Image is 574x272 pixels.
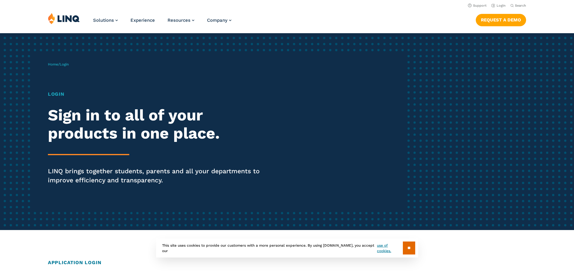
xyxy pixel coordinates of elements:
span: Resources [168,18,190,23]
nav: Primary Navigation [93,13,231,33]
h2: Sign in to all of your products in one place. [48,106,269,142]
span: Company [207,18,227,23]
a: Resources [168,18,194,23]
a: Request a Demo [476,14,526,26]
a: Solutions [93,18,118,23]
a: Experience [130,18,155,23]
button: Open Search Bar [510,3,526,8]
a: Support [468,4,487,8]
a: use of cookies. [377,243,403,254]
span: / [48,62,69,66]
span: Login [60,62,69,66]
span: Solutions [93,18,114,23]
h1: Login [48,91,269,98]
span: Search [515,4,526,8]
a: Login [491,4,506,8]
nav: Button Navigation [476,13,526,26]
a: Home [48,62,58,66]
div: This site uses cookies to provide our customers with a more personal experience. By using [DOMAIN... [156,238,418,258]
p: LINQ brings together students, parents and all your departments to improve efficiency and transpa... [48,167,269,185]
a: Company [207,18,231,23]
img: LINQ | K‑12 Software [48,13,80,24]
